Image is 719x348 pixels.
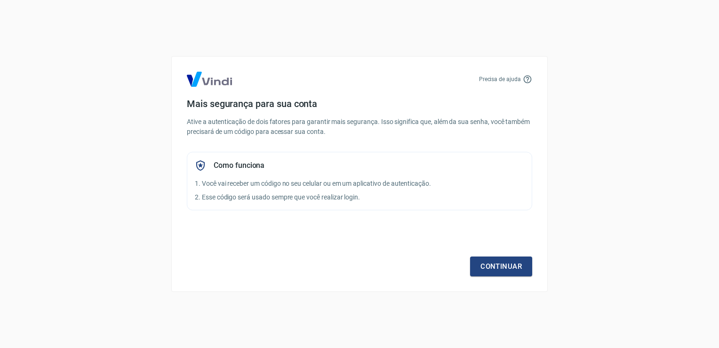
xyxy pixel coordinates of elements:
p: 2. Esse código será usado sempre que você realizar login. [195,192,524,202]
p: Precisa de ajuda [479,75,521,83]
a: Continuar [470,257,532,276]
p: 1. Você vai receber um código no seu celular ou em um aplicativo de autenticação. [195,179,524,189]
h5: Como funciona [214,161,264,170]
h4: Mais segurança para sua conta [187,98,532,109]
p: Ative a autenticação de dois fatores para garantir mais segurança. Isso significa que, além da su... [187,117,532,137]
img: Logo Vind [187,72,232,87]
